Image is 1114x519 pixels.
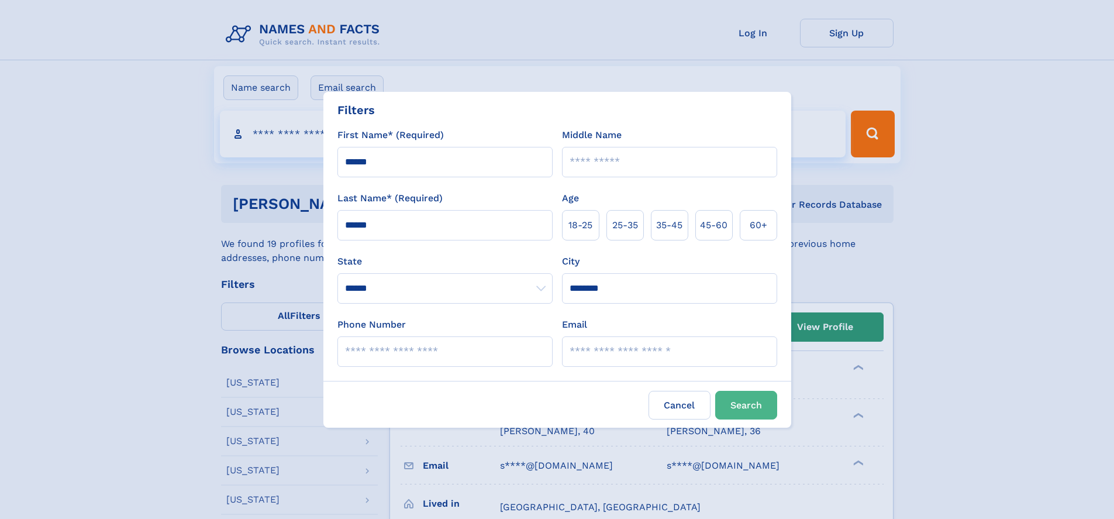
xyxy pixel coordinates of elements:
[337,255,553,269] label: State
[568,218,592,232] span: 18‑25
[337,101,375,119] div: Filters
[700,218,727,232] span: 45‑60
[649,391,711,420] label: Cancel
[337,191,443,205] label: Last Name* (Required)
[656,218,682,232] span: 35‑45
[562,128,622,142] label: Middle Name
[562,318,587,332] label: Email
[337,318,406,332] label: Phone Number
[562,191,579,205] label: Age
[612,218,638,232] span: 25‑35
[337,128,444,142] label: First Name* (Required)
[562,255,580,269] label: City
[750,218,767,232] span: 60+
[715,391,777,420] button: Search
